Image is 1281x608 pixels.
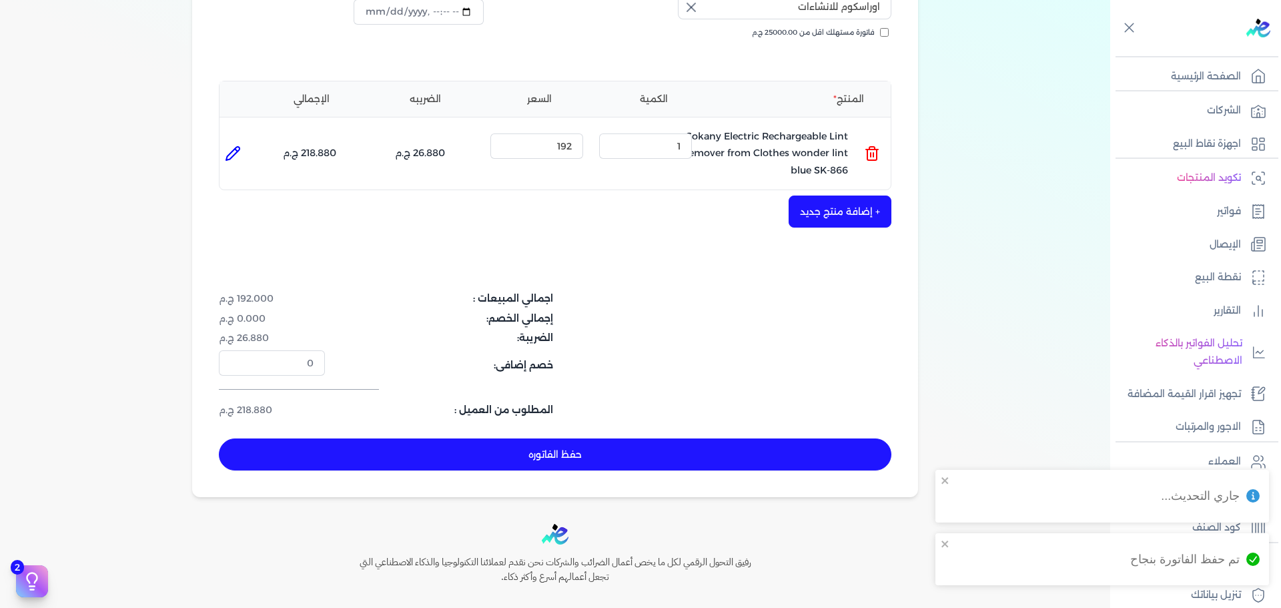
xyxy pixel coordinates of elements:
dt: اجمالي المبيعات : [333,292,553,306]
img: logo [542,524,568,545]
p: الشركات [1207,102,1241,119]
p: نقطة البيع [1195,269,1241,286]
p: الصفحة الرئيسية [1171,68,1241,85]
a: الإيصال [1110,231,1273,259]
img: logo [1246,19,1270,37]
dd: 192.000 ج.م [219,292,325,306]
div: تم حفظ الفاتورة بنجاح [1130,551,1240,568]
p: اجهزة نقاط البيع [1173,135,1241,153]
li: الكمية [599,92,708,106]
a: فواتير [1110,198,1273,226]
a: التقارير [1110,297,1273,325]
a: الصفحة الرئيسية [1110,63,1273,91]
a: الاجور والمرتبات [1110,413,1273,441]
a: العملاء [1110,448,1273,476]
a: نقطة البيع [1110,264,1273,292]
dt: خصم إضافى: [333,350,553,376]
dd: 26.880 ج.م [219,331,325,345]
p: Sokany Electric Rechargeable Lint Remover from Clothes wonder lint blue SK-866 [681,128,848,180]
p: 26.880 ج.م [395,145,445,162]
dd: 0.000 ج.م [219,312,325,326]
p: تجهيز اقرار القيمة المضافة [1128,386,1241,403]
p: تحليل الفواتير بالذكاء الاصطناعي [1117,335,1242,369]
button: close [941,475,950,486]
span: 2 [11,560,24,575]
a: الشركات [1110,97,1273,125]
li: السعر [485,92,594,106]
dt: إجمالي الخصم: [333,312,553,326]
button: حفظ الفاتوره [219,438,891,471]
li: الإجمالي [257,92,366,106]
li: المنتج [713,92,880,106]
span: فاتورة مستهلك اقل من 25000.00 ج.م [752,27,875,38]
p: فواتير [1217,203,1241,220]
div: جاري التحديث... [1161,487,1240,505]
p: العملاء [1208,453,1241,471]
h6: رفيق التحول الرقمي لكل ما يخص أعمال الضرائب والشركات نحن نقدم لعملائنا التكنولوجيا والذكاء الاصطن... [331,555,779,584]
button: close [941,539,950,549]
p: 218.880 ج.م [283,145,336,162]
p: الإيصال [1210,236,1241,254]
p: الاجور والمرتبات [1176,418,1241,436]
a: تكويد المنتجات [1110,164,1273,192]
input: فاتورة مستهلك اقل من 25000.00 ج.م [880,28,889,37]
dt: المطلوب من العميل : [333,403,553,417]
a: تحليل الفواتير بالذكاء الاصطناعي [1110,330,1273,374]
dt: الضريبة: [333,331,553,345]
p: تكويد المنتجات [1177,170,1241,187]
a: تجهيز اقرار القيمة المضافة [1110,380,1273,408]
li: الضريبه [371,92,480,106]
p: التقارير [1214,302,1241,320]
button: 2 [16,565,48,597]
dd: 218.880 ج.م [219,403,325,417]
button: + إضافة منتج جديد [789,196,891,228]
a: اجهزة نقاط البيع [1110,130,1273,158]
